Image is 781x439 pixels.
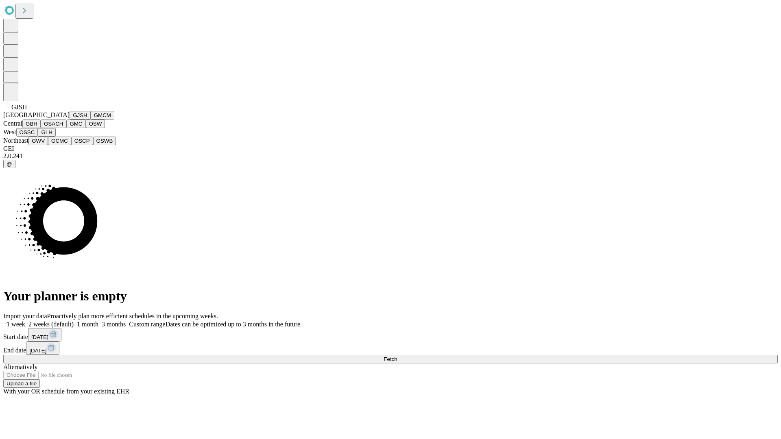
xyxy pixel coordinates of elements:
[47,313,218,319] span: Proactively plan more efficient schedules in the upcoming weeks.
[41,120,66,128] button: GSACH
[7,161,12,167] span: @
[3,289,778,304] h1: Your planner is empty
[48,137,71,145] button: GCMC
[16,128,38,137] button: OSSC
[3,137,28,144] span: Northeast
[3,388,129,395] span: With your OR schedule from your existing EHR
[26,341,59,355] button: [DATE]
[102,321,126,328] span: 3 months
[166,321,302,328] span: Dates can be optimized up to 3 months in the future.
[28,137,48,145] button: GWV
[3,111,70,118] span: [GEOGRAPHIC_DATA]
[86,120,105,128] button: OSW
[3,313,47,319] span: Import your data
[71,137,93,145] button: OSCP
[7,321,25,328] span: 1 week
[3,328,778,341] div: Start date
[384,356,397,362] span: Fetch
[3,363,37,370] span: Alternatively
[28,321,74,328] span: 2 weeks (default)
[3,128,16,135] span: West
[3,341,778,355] div: End date
[66,120,85,128] button: GMC
[91,111,114,120] button: GMCM
[11,104,27,111] span: GJSH
[22,120,41,128] button: GBH
[70,111,91,120] button: GJSH
[31,334,48,340] span: [DATE]
[93,137,116,145] button: GSWB
[28,328,61,341] button: [DATE]
[29,348,46,354] span: [DATE]
[3,355,778,363] button: Fetch
[3,145,778,152] div: GEI
[3,160,15,168] button: @
[3,152,778,160] div: 2.0.241
[129,321,165,328] span: Custom range
[3,120,22,127] span: Central
[38,128,55,137] button: GLH
[3,379,40,388] button: Upload a file
[77,321,98,328] span: 1 month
